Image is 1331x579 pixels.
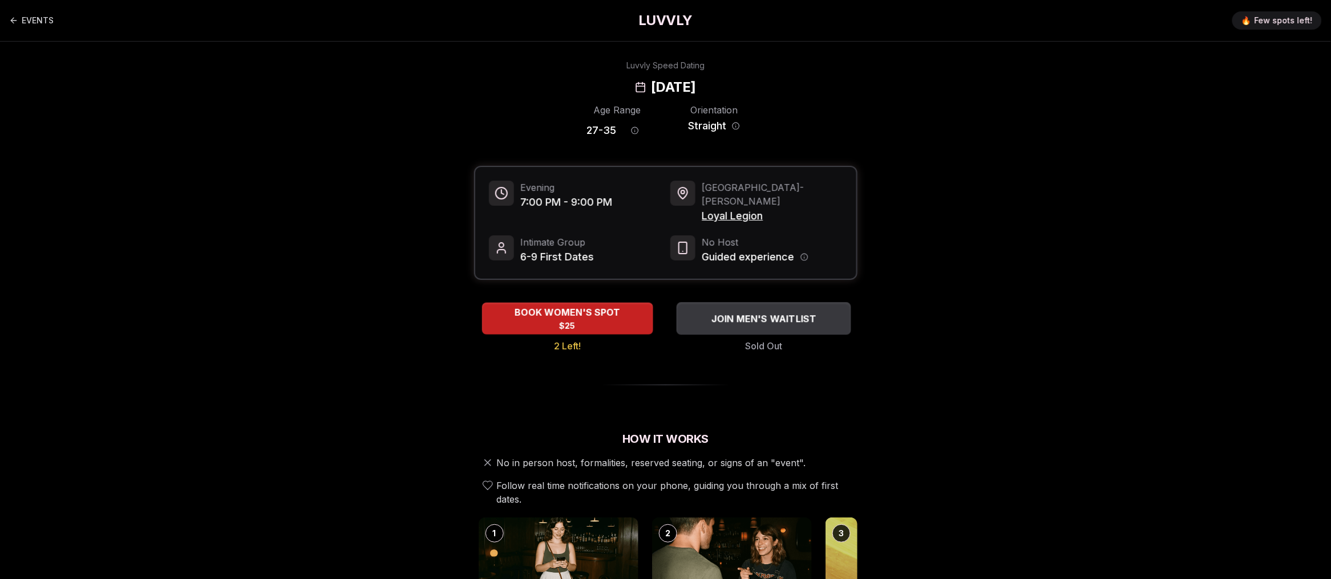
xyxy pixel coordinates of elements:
[587,123,617,138] span: 27 - 35
[702,249,795,265] span: Guided experience
[1241,15,1251,26] span: 🔥
[497,479,853,506] span: Follow real time notifications on your phone, guiding you through a mix of first dates.
[9,9,54,32] a: Back to events
[482,303,653,335] button: BOOK WOMEN'S SPOT - 2 Left!
[702,235,808,249] span: No Host
[684,103,745,117] div: Orientation
[521,249,594,265] span: 6-9 First Dates
[732,122,740,130] button: Orientation information
[1255,15,1313,26] span: Few spots left!
[486,524,504,543] div: 1
[554,339,581,353] span: 2 Left!
[745,339,782,353] span: Sold Out
[512,305,622,319] span: BOOK WOMEN'S SPOT
[474,431,857,447] h2: How It Works
[521,235,594,249] span: Intimate Group
[521,181,613,194] span: Evening
[702,208,843,224] span: Loyal Legion
[677,302,851,335] button: JOIN MEN'S WAITLIST - Sold Out
[651,78,695,96] h2: [DATE]
[709,312,819,325] span: JOIN MEN'S WAITLIST
[659,524,677,543] div: 2
[832,524,851,543] div: 3
[560,320,576,332] span: $25
[626,60,705,71] div: Luvvly Speed Dating
[497,456,806,470] span: No in person host, formalities, reserved seating, or signs of an "event".
[521,194,613,210] span: 7:00 PM - 9:00 PM
[702,181,843,208] span: [GEOGRAPHIC_DATA] - [PERSON_NAME]
[638,11,692,30] a: LUVVLY
[800,253,808,261] button: Host information
[587,103,648,117] div: Age Range
[622,118,648,143] button: Age range information
[688,118,726,134] span: Straight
